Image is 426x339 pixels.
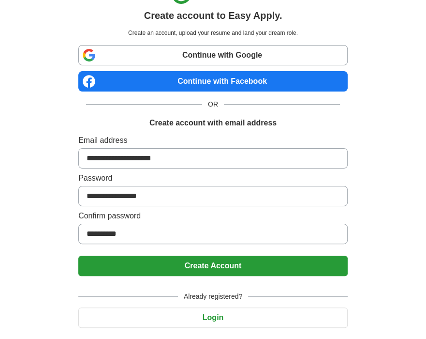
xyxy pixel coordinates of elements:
[78,172,348,184] label: Password
[78,135,348,146] label: Email address
[144,8,282,23] h1: Create account to Easy Apply.
[178,292,248,302] span: Already registered?
[149,117,277,129] h1: Create account with email address
[78,308,348,328] button: Login
[80,29,346,37] p: Create an account, upload your resume and land your dream role.
[78,313,348,322] a: Login
[78,71,348,92] a: Continue with Facebook
[202,99,224,109] span: OR
[78,45,348,65] a: Continue with Google
[78,256,348,276] button: Create Account
[78,210,348,222] label: Confirm password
